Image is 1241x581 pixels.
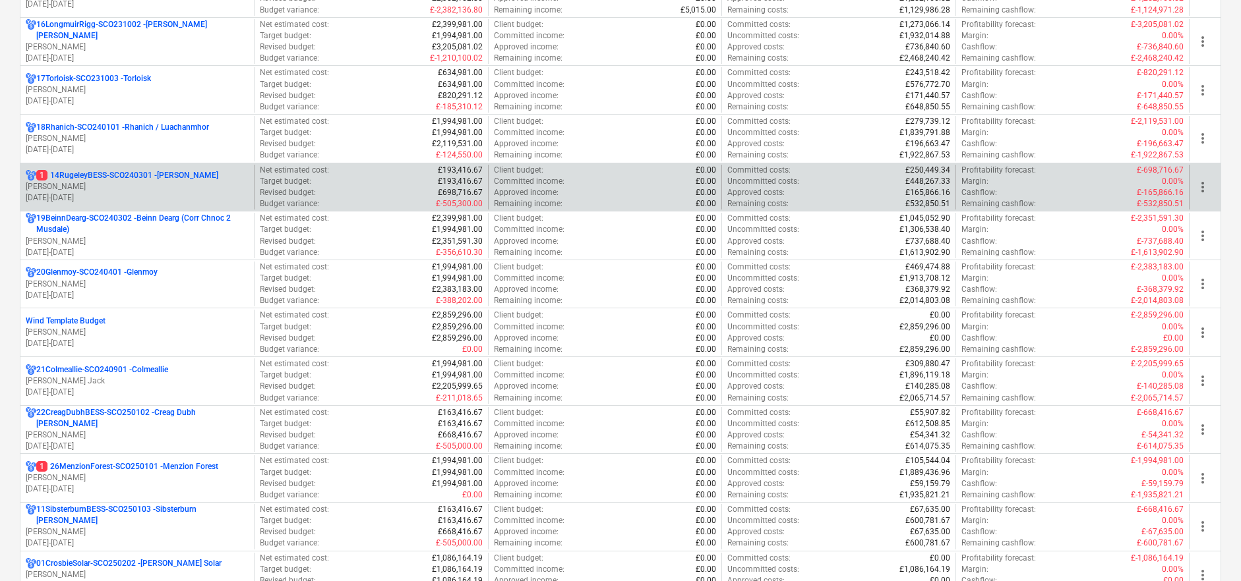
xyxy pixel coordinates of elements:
[1195,82,1211,98] span: more_vert
[1137,138,1184,150] p: £-196,663.47
[727,213,791,224] p: Committed costs :
[438,176,483,187] p: £193,416.67
[260,138,316,150] p: Revised budget :
[899,247,950,258] p: £1,613,902.90
[26,484,249,495] p: [DATE] - [DATE]
[260,19,329,30] p: Net estimated cost :
[36,267,158,278] p: 20Glenmoy-SCO240401 - Glenmoy
[26,504,36,526] div: Project has multi currencies enabled
[961,101,1036,113] p: Remaining cashflow :
[494,165,543,176] p: Client budget :
[1137,284,1184,295] p: £-368,379.92
[961,79,988,90] p: Margin :
[494,187,559,198] p: Approved income :
[696,224,716,235] p: £0.00
[961,333,997,344] p: Cashflow :
[727,30,799,41] p: Uncommitted costs :
[1162,30,1184,41] p: 0.00%
[1131,19,1184,30] p: £-3,205,081.02
[26,472,249,484] p: [PERSON_NAME]
[36,19,249,41] p: 16LongmuirRigg-SCO231002 - [PERSON_NAME] [PERSON_NAME]
[494,116,543,127] p: Client budget :
[36,461,218,472] p: 26MenzionForest-SCO250101 - Menzion Forest
[905,176,950,187] p: £448,267.33
[432,213,483,224] p: £2,399,981.00
[1131,116,1184,127] p: £-2,119,531.00
[696,262,716,273] p: £0.00
[1195,470,1211,486] span: more_vert
[36,170,47,180] span: 1
[727,19,791,30] p: Committed costs :
[494,176,564,187] p: Committed income :
[961,116,1036,127] p: Profitability forecast :
[696,247,716,258] p: £0.00
[696,90,716,101] p: £0.00
[260,198,319,209] p: Budget variance :
[26,407,36,429] div: Project has multi currencies enabled
[961,321,988,333] p: Margin :
[26,407,249,453] div: 22CreagDubhBESS-SCO250102 -Creag Dubh [PERSON_NAME][PERSON_NAME][DATE]-[DATE]
[961,53,1036,64] p: Remaining cashflow :
[260,150,319,161] p: Budget variance :
[26,41,249,53] p: [PERSON_NAME]
[961,262,1036,273] p: Profitability forecast :
[260,53,319,64] p: Budget variance :
[1195,130,1211,146] span: more_vert
[905,236,950,247] p: £737,688.40
[961,138,997,150] p: Cashflow :
[26,73,36,84] div: Project has multi currencies enabled
[26,144,249,155] p: [DATE] - [DATE]
[36,558,222,569] p: 01CrosbieSolar-SCO250202 - [PERSON_NAME] Solar
[36,364,168,375] p: 21Colmeallie-SCO240901 - Colmeallie
[696,127,716,138] p: £0.00
[696,53,716,64] p: £0.00
[430,5,483,16] p: £-2,382,136.80
[494,79,564,90] p: Committed income :
[494,333,559,344] p: Approved income :
[432,310,483,321] p: £2,859,296.00
[961,165,1036,176] p: Profitability forecast :
[26,192,249,204] p: [DATE] - [DATE]
[1131,262,1184,273] p: £-2,383,183.00
[436,150,483,161] p: £-124,550.00
[905,79,950,90] p: £576,772.70
[494,30,564,41] p: Committed income :
[1137,90,1184,101] p: £-171,440.57
[727,150,789,161] p: Remaining costs :
[1195,228,1211,244] span: more_vert
[494,273,564,284] p: Committed income :
[1137,198,1184,209] p: £-532,850.51
[26,19,36,41] div: Project has multi currencies enabled
[26,181,249,192] p: [PERSON_NAME]
[494,138,559,150] p: Approved income :
[899,19,950,30] p: £1,273,066.14
[1131,5,1184,16] p: £-1,124,971.28
[727,116,791,127] p: Committed costs :
[961,295,1036,306] p: Remaining cashflow :
[26,538,249,549] p: [DATE] - [DATE]
[26,267,249,300] div: 20Glenmoy-SCO240401 -Glenmoy[PERSON_NAME][DATE]-[DATE]
[36,407,249,429] p: 22CreagDubhBESS-SCO250102 - Creag Dubh [PERSON_NAME]
[432,41,483,53] p: £3,205,081.02
[905,90,950,101] p: £171,440.57
[727,224,799,235] p: Uncommitted costs :
[432,273,483,284] p: £1,994,981.00
[26,170,249,204] div: 114RugeleyBESS-SCO240301 -[PERSON_NAME][PERSON_NAME][DATE]-[DATE]
[727,187,785,198] p: Approved costs :
[26,290,249,301] p: [DATE] - [DATE]
[260,5,319,16] p: Budget variance :
[905,284,950,295] p: £368,379.92
[260,101,319,113] p: Budget variance :
[961,273,988,284] p: Margin :
[260,310,329,321] p: Net estimated cost :
[494,213,543,224] p: Client budget :
[260,67,329,78] p: Net estimated cost :
[727,79,799,90] p: Uncommitted costs :
[905,138,950,150] p: £196,663.47
[26,236,249,247] p: [PERSON_NAME]
[26,122,249,155] div: 18Rhanich-SCO240101 -Rhanich / Luachanmhor[PERSON_NAME][DATE]-[DATE]
[26,429,249,441] p: [PERSON_NAME]
[727,310,791,321] p: Committed costs :
[494,236,559,247] p: Approved income :
[260,116,329,127] p: Net estimated cost :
